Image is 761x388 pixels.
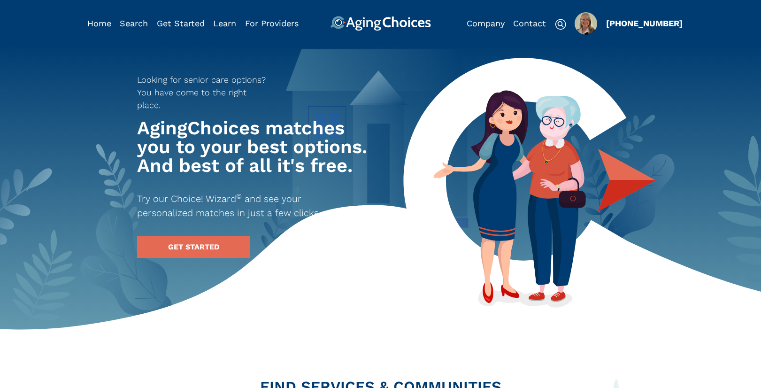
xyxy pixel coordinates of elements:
[555,19,566,30] img: search-icon.svg
[575,12,597,35] img: 0d6ac745-f77c-4484-9392-b54ca61ede62.jpg
[575,12,597,35] div: Popover trigger
[87,18,111,28] a: Home
[245,18,299,28] a: For Providers
[330,16,430,31] img: AgingChoices
[120,16,148,31] div: Popover trigger
[137,236,250,258] a: GET STARTED
[120,18,148,28] a: Search
[467,18,505,28] a: Company
[513,18,546,28] a: Contact
[236,192,242,201] sup: ©
[606,18,683,28] a: [PHONE_NUMBER]
[157,18,205,28] a: Get Started
[213,18,236,28] a: Learn
[137,119,372,175] h1: AgingChoices matches you to your best options. And best of all it's free.
[137,73,272,111] p: Looking for senior care options? You have come to the right place.
[137,192,355,220] p: Try our Choice! Wizard and see your personalized matches in just a few clicks.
